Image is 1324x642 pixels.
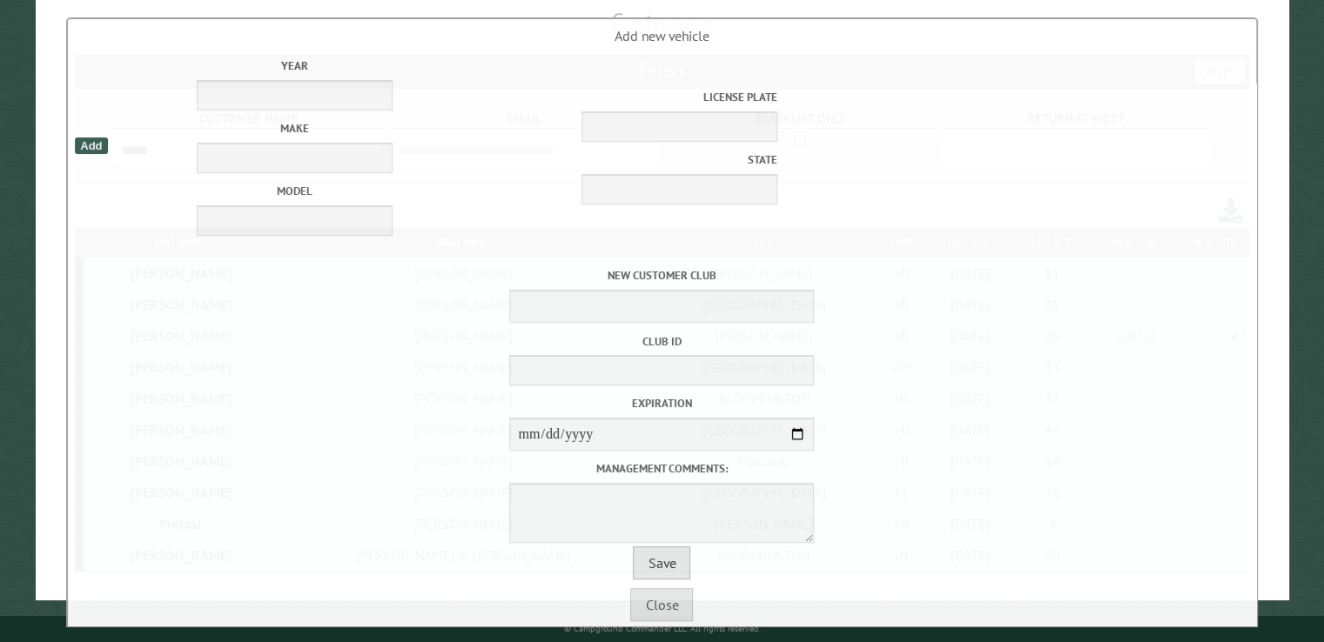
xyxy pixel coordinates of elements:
label: Expiration [72,395,1252,411]
div: Add [75,137,107,154]
label: State [460,151,777,168]
h1: Customers [75,6,1249,54]
label: New customer club [72,267,1252,284]
button: Close [630,588,693,621]
label: License Plate [460,89,777,105]
span: Add new vehicle [72,27,1252,247]
label: Club ID [72,333,1252,350]
label: Management comments: [72,460,1252,477]
small: © Campground Commander LLC. All rights reserved. [564,623,761,634]
label: Year [136,57,454,74]
button: Save [633,546,690,579]
label: Make [136,120,454,137]
label: Model [136,183,454,199]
